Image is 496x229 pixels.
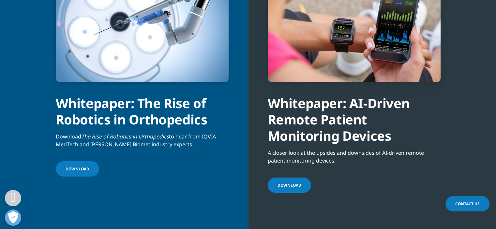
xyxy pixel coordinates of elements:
span: DOWNLOAD [66,166,89,172]
div: Download to hear from IQVIA MedTech and [PERSON_NAME] Biomet industry experts. [56,128,229,148]
div: A closer look at the upsides and downsides of AI-driven remote patient monitoring devices. [268,144,441,165]
a: Contact Us [445,196,489,211]
button: Open Preferences [5,209,21,226]
div: Whitepaper: The Rise of Robotics in Orthopedics [56,82,229,128]
span: Download [278,182,301,188]
span: Contact Us [455,201,480,207]
a: Download [268,178,311,193]
div: Whitepaper: AI-Driven Remote Patient Monitoring Devices [268,82,441,144]
a: DOWNLOAD [56,161,99,177]
em: The Rise of Robotics in Orthopedics [81,133,169,140]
